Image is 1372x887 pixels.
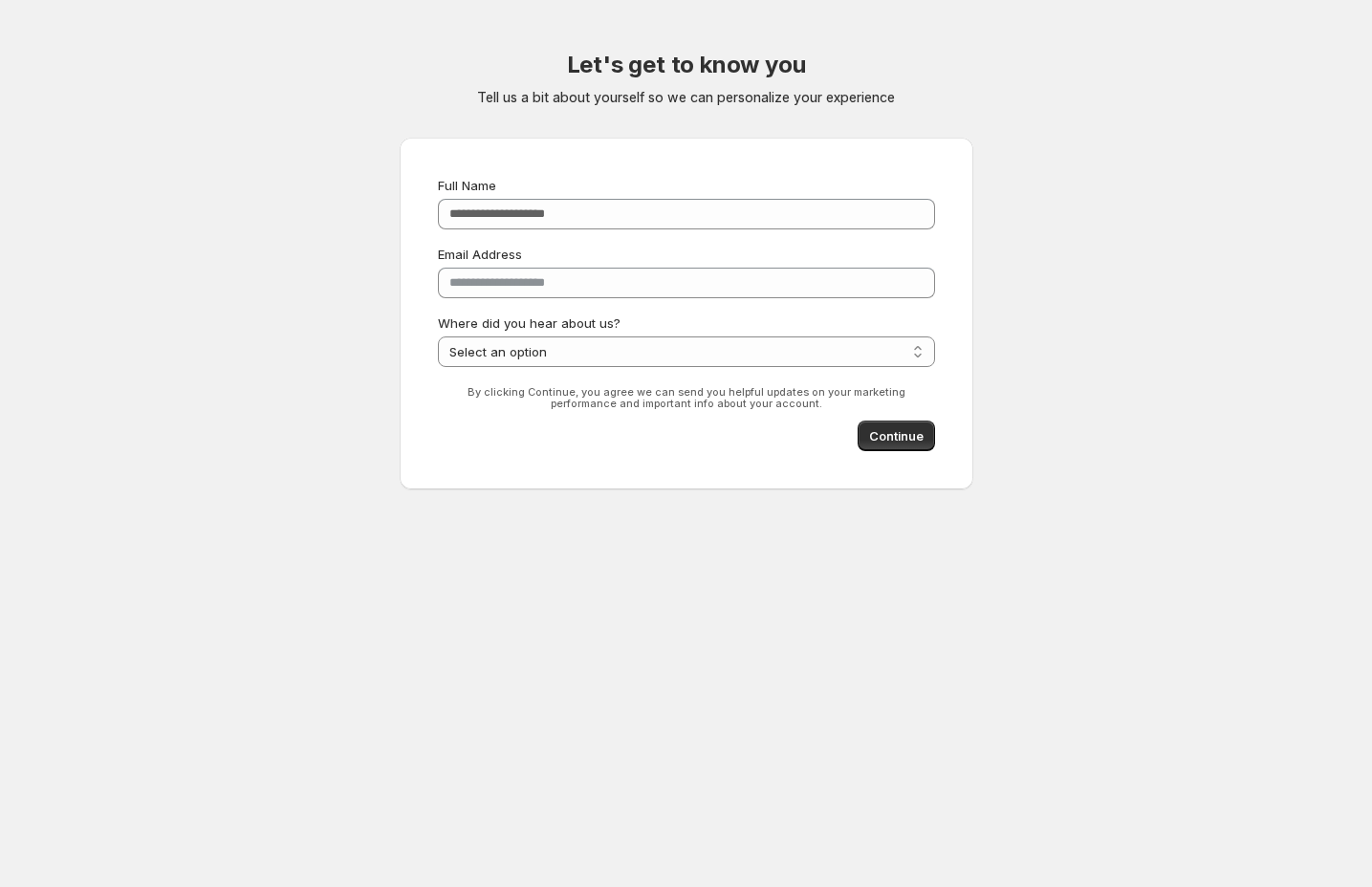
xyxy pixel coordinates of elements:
[858,421,935,451] button: Continue
[438,315,621,331] span: Where did you hear about us?
[438,386,935,409] p: By clicking Continue, you agree we can send you helpful updates on your marketing performance and...
[869,426,924,445] span: Continue
[438,247,522,262] span: Email Address
[567,50,806,80] h2: Let's get to know you
[477,88,895,107] p: Tell us a bit about yourself so we can personalize your experience
[438,178,496,193] span: Full Name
